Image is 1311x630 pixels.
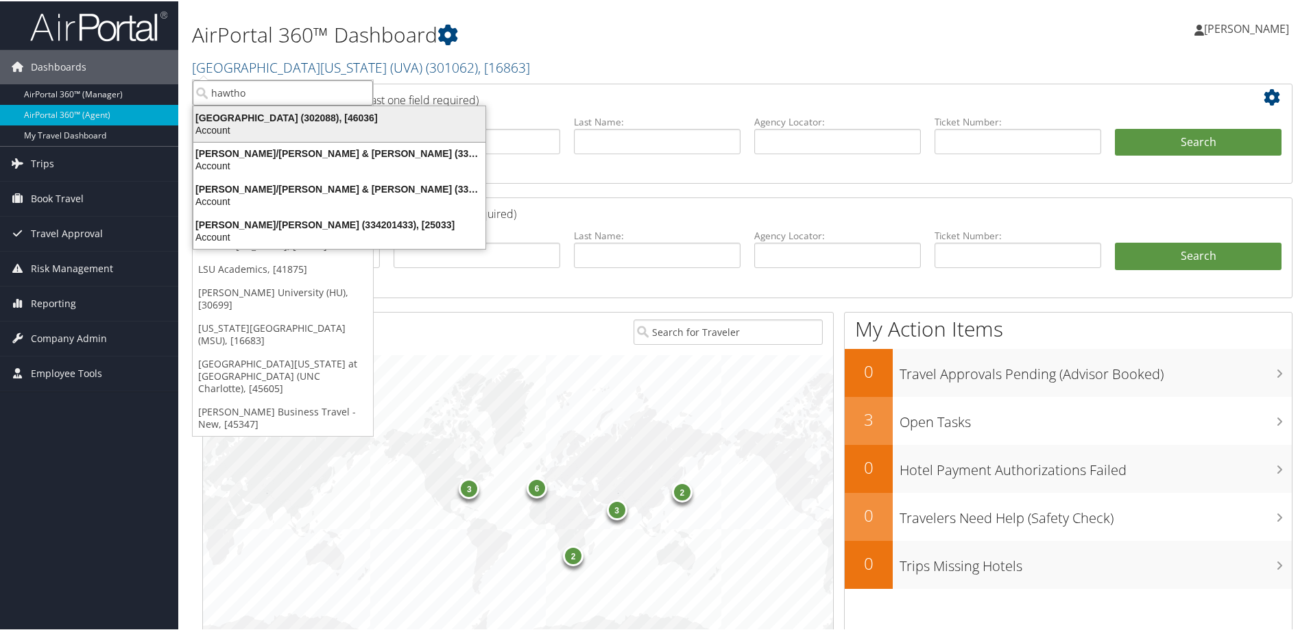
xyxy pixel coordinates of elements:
div: 2 [563,544,584,565]
a: Search [1115,241,1282,269]
h1: My Action Items [845,313,1292,342]
h3: Open Tasks [900,404,1292,431]
label: Agency Locator: [754,228,921,241]
h2: Airtinerary Lookup [213,85,1191,108]
a: [US_STATE][GEOGRAPHIC_DATA] (MSU), [16683] [193,315,373,351]
span: (at least one field required) [348,91,479,106]
label: Last Name: [574,114,741,128]
input: Search for Traveler [634,318,823,343]
h3: Trips Missing Hotels [900,548,1292,574]
a: 0Travel Approvals Pending (Advisor Booked) [845,348,1292,396]
label: Ticket Number: [935,228,1101,241]
a: LSU Academics, [41875] [193,256,373,280]
h3: Hotel Payment Authorizations Failed [900,452,1292,478]
div: 3 [459,477,479,498]
h1: AirPortal 360™ Dashboard [192,19,933,48]
label: Last Name: [574,228,741,241]
h2: 0 [845,455,893,478]
button: Search [1115,128,1282,155]
div: [PERSON_NAME]/[PERSON_NAME] & [PERSON_NAME] (3342840511), [25031] [185,146,494,158]
span: Travel Approval [31,215,103,250]
div: Account [185,194,494,206]
div: [PERSON_NAME]/[PERSON_NAME] (334201433), [25033] [185,217,494,230]
span: Company Admin [31,320,107,354]
a: 0Trips Missing Hotels [845,540,1292,587]
span: Book Travel [31,180,84,215]
a: [PERSON_NAME] [1194,7,1303,48]
span: Dashboards [31,49,86,83]
span: [PERSON_NAME] [1204,20,1289,35]
div: Account [185,123,494,135]
h3: Travel Approvals Pending (Advisor Booked) [900,356,1292,383]
h2: 0 [845,550,893,574]
span: Risk Management [31,250,113,284]
h2: 0 [845,359,893,382]
span: Trips [31,145,54,180]
span: Employee Tools [31,355,102,389]
div: Account [185,158,494,171]
div: [GEOGRAPHIC_DATA] (302088), [46036] [185,110,494,123]
a: [GEOGRAPHIC_DATA][US_STATE] (UVA) [192,57,530,75]
h2: 0 [845,502,893,526]
h2: Savings Tracker Lookup [213,199,1191,222]
h3: Travelers Need Help (Safety Check) [900,500,1292,526]
a: [PERSON_NAME] University (HU), [30699] [193,280,373,315]
label: Ticket Number: [935,114,1101,128]
span: Reporting [31,285,76,319]
img: airportal-logo.png [30,9,167,41]
div: 2 [671,481,692,501]
h2: 3 [845,407,893,430]
div: Account [185,230,494,242]
a: [GEOGRAPHIC_DATA][US_STATE] at [GEOGRAPHIC_DATA] (UNC Charlotte), [45605] [193,351,373,399]
div: 6 [527,476,547,497]
a: 0Hotel Payment Authorizations Failed [845,444,1292,492]
span: ( 301062 ) [426,57,478,75]
div: 3 [606,498,627,519]
a: [PERSON_NAME] Business Travel - New, [45347] [193,399,373,435]
div: [PERSON_NAME]/[PERSON_NAME] & [PERSON_NAME] (3342779485), [24555] [185,182,494,194]
label: Agency Locator: [754,114,921,128]
a: 0Travelers Need Help (Safety Check) [845,492,1292,540]
a: 3Open Tasks [845,396,1292,444]
input: Search Accounts [193,79,373,104]
span: , [ 16863 ] [478,57,530,75]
